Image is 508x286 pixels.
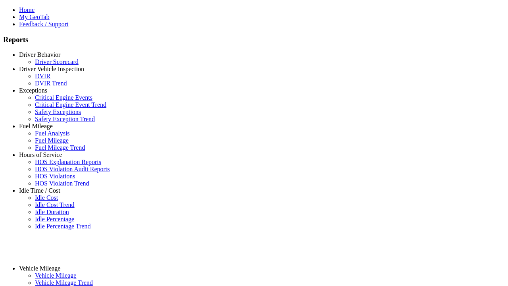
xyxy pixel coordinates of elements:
[19,151,62,158] a: Hours of Service
[35,73,50,79] a: DVIR
[35,279,93,286] a: Vehicle Mileage Trend
[35,180,89,187] a: HOS Violation Trend
[35,101,106,108] a: Critical Engine Event Trend
[35,201,75,208] a: Idle Cost Trend
[3,35,505,44] h3: Reports
[19,6,35,13] a: Home
[19,66,84,72] a: Driver Vehicle Inspection
[19,14,50,20] a: My GeoTab
[35,209,69,215] a: Idle Duration
[19,187,60,194] a: Idle Time / Cost
[35,130,70,137] a: Fuel Analysis
[35,94,92,101] a: Critical Engine Events
[19,51,60,58] a: Driver Behavior
[35,144,85,151] a: Fuel Mileage Trend
[35,137,69,144] a: Fuel Mileage
[19,265,60,272] a: Vehicle Mileage
[35,116,95,122] a: Safety Exception Trend
[35,166,110,172] a: HOS Violation Audit Reports
[35,223,90,230] a: Idle Percentage Trend
[35,58,79,65] a: Driver Scorecard
[19,21,68,27] a: Feedback / Support
[35,80,67,87] a: DVIR Trend
[35,173,75,180] a: HOS Violations
[35,272,76,279] a: Vehicle Mileage
[19,123,53,129] a: Fuel Mileage
[35,216,74,222] a: Idle Percentage
[35,194,58,201] a: Idle Cost
[35,158,101,165] a: HOS Explanation Reports
[35,108,81,115] a: Safety Exceptions
[19,87,47,94] a: Exceptions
